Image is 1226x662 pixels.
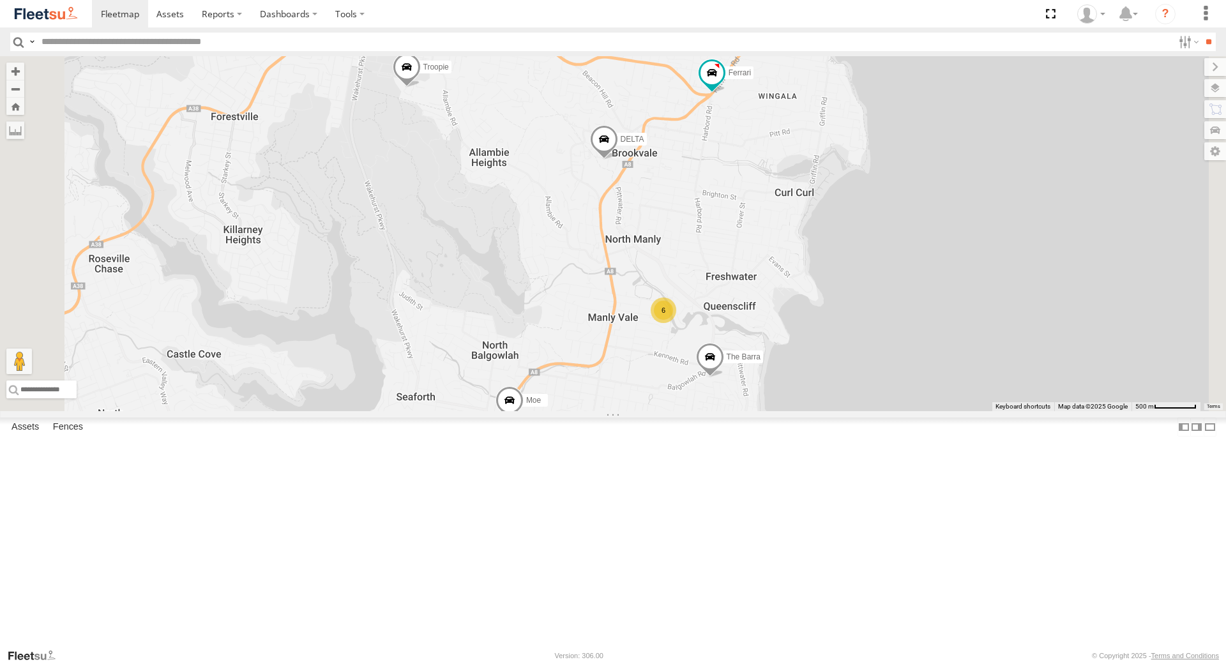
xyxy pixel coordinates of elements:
span: Troopie [423,63,449,72]
span: The Barra [727,352,761,361]
label: Fences [47,418,89,436]
label: Map Settings [1204,142,1226,160]
div: © Copyright 2025 - [1092,652,1219,659]
label: Assets [5,418,45,436]
span: Ferrari [729,68,751,77]
a: Terms and Conditions [1151,652,1219,659]
label: Measure [6,121,24,139]
img: fleetsu-logo-horizontal.svg [13,5,79,22]
div: 6 [651,297,676,323]
div: Version: 306.00 [555,652,603,659]
button: Map Scale: 500 m per 63 pixels [1131,402,1200,411]
a: Visit our Website [7,649,66,662]
i: ? [1155,4,1176,24]
span: Map data ©2025 Google [1058,403,1128,410]
button: Zoom in [6,63,24,80]
div: myBins Admin [1073,4,1110,24]
span: 500 m [1135,403,1154,410]
a: Terms (opens in new tab) [1207,404,1220,409]
label: Search Query [27,33,37,51]
label: Dock Summary Table to the Left [1177,418,1190,436]
span: Moe [526,396,541,405]
button: Keyboard shortcuts [995,402,1050,411]
button: Zoom out [6,80,24,98]
label: Search Filter Options [1174,33,1201,51]
button: Drag Pegman onto the map to open Street View [6,349,32,374]
span: DELTA [621,135,644,144]
label: Dock Summary Table to the Right [1190,418,1203,436]
button: Zoom Home [6,98,24,115]
label: Hide Summary Table [1204,418,1216,436]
